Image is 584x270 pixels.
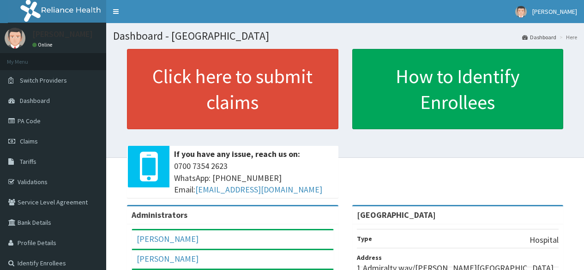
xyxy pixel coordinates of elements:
a: [PERSON_NAME] [137,253,199,264]
img: User Image [5,28,25,48]
span: Claims [20,137,38,145]
img: User Image [515,6,527,18]
li: Here [557,33,577,41]
a: Online [32,42,54,48]
b: Administrators [132,210,187,220]
b: Address [357,253,382,262]
p: Hospital [530,234,559,246]
span: [PERSON_NAME] [532,7,577,16]
b: If you have any issue, reach us on: [174,149,300,159]
a: [EMAIL_ADDRESS][DOMAIN_NAME] [195,184,322,195]
span: 0700 7354 2623 WhatsApp: [PHONE_NUMBER] Email: [174,160,334,196]
span: Tariffs [20,157,36,166]
a: Click here to submit claims [127,49,338,129]
b: Type [357,234,372,243]
a: Dashboard [522,33,556,41]
a: [PERSON_NAME] [137,234,199,244]
a: How to Identify Enrollees [352,49,564,129]
span: Switch Providers [20,76,67,84]
h1: Dashboard - [GEOGRAPHIC_DATA] [113,30,577,42]
strong: [GEOGRAPHIC_DATA] [357,210,436,220]
span: Dashboard [20,96,50,105]
p: [PERSON_NAME] [32,30,93,38]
